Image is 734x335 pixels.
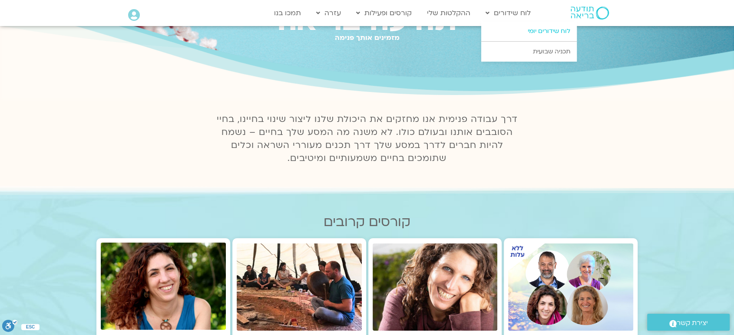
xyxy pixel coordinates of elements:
[677,317,708,329] span: יצירת קשר
[571,7,609,20] img: תודעה בריאה
[96,214,638,230] h2: קורסים קרובים
[270,5,305,21] a: תמכו בנו
[481,21,577,41] a: לוח שידורים יומי
[352,5,416,21] a: קורסים ופעילות
[481,5,535,21] a: לוח שידורים
[647,314,730,331] a: יצירת קשר
[423,5,475,21] a: ההקלטות שלי
[212,113,522,165] p: דרך עבודה פנימית אנו מחזקים את היכולת שלנו ליצור שינוי בחיינו, בחיי הסובבים אותנו ובעולם כולו. לא...
[312,5,345,21] a: עזרה
[481,42,577,62] a: תכניה שבועית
